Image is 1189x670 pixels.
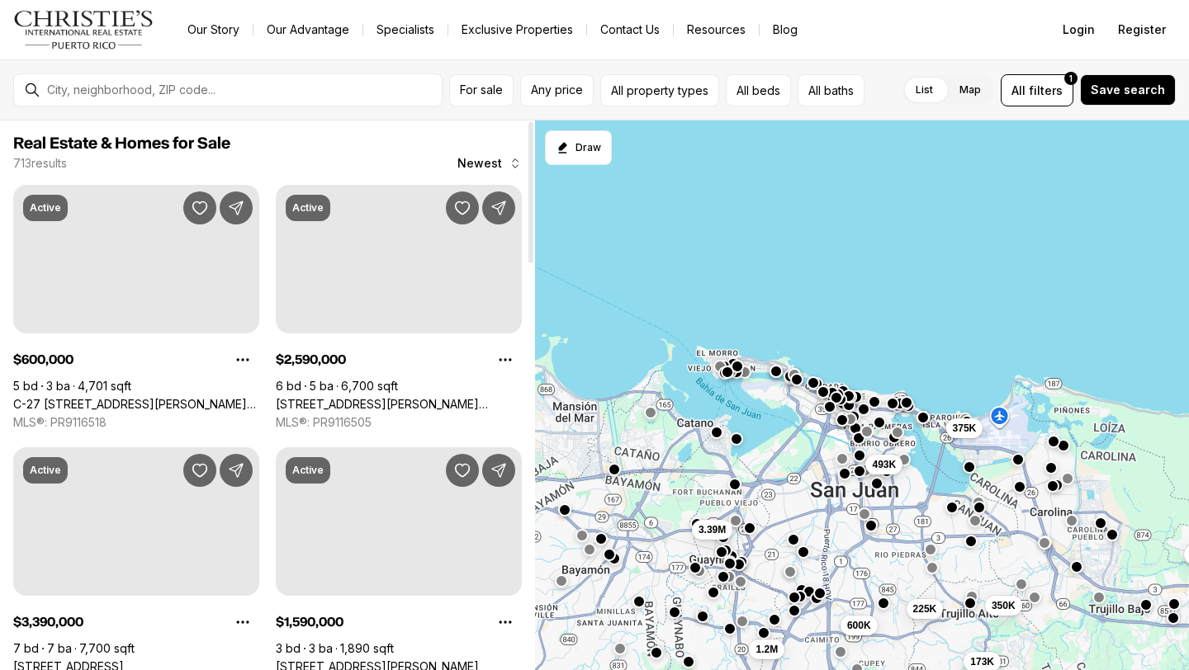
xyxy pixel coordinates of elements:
img: logo [13,10,154,50]
button: Share Property [220,454,253,487]
button: For sale [449,74,514,106]
span: For sale [460,83,503,97]
a: 152 CALLE LUNA, SAN JUAN PR, 00901 [276,397,522,412]
button: Save search [1080,74,1176,106]
span: Real Estate & Homes for Sale [13,135,230,152]
span: 600K [847,619,871,632]
button: Newest [448,147,532,180]
button: Property options [226,606,259,639]
a: Exclusive Properties [448,18,586,41]
p: 713 results [13,157,67,170]
button: Property options [489,606,522,639]
button: Share Property [482,191,515,224]
button: 1.2M [749,639,784,659]
button: Save Property: C-27 CALLE CALZADA C-27 URB EL REMANSO [183,191,216,224]
span: 3.39M [699,522,726,536]
span: Newest [457,157,502,170]
span: Any price [531,83,583,97]
span: 173K [970,655,994,668]
span: Register [1118,23,1166,36]
button: 493K [865,455,902,474]
a: C-27 CALLE CALZADA C-27 URB EL REMANSO, SAN JUAN PR, 00926 [13,397,259,412]
button: Save Property: 152 CALLE LUNA [446,191,479,224]
button: Any price [520,74,594,106]
span: 1 [1069,72,1073,85]
a: Our Story [174,18,253,41]
button: Save Property: 504 TINTILLO HILLS ESTATES RD [183,454,216,487]
p: Active [30,201,61,215]
button: All property types [600,74,719,106]
label: Map [946,75,994,105]
button: 3.39M [692,519,732,539]
p: Active [292,464,324,477]
button: Property options [226,343,259,376]
button: Start drawing [545,130,612,165]
p: Active [292,201,324,215]
button: Allfilters1 [1001,74,1073,106]
button: All beds [726,74,791,106]
span: All [1011,82,1026,99]
button: Save Property: 54 KING'S COURT ST #10B [446,454,479,487]
a: Blog [760,18,811,41]
button: Property options [489,343,522,376]
button: Share Property [482,454,515,487]
button: Login [1053,13,1105,46]
button: Share Property [220,191,253,224]
a: Our Advantage [253,18,362,41]
span: Login [1063,23,1095,36]
a: Resources [674,18,759,41]
button: 375K [946,418,983,438]
button: All baths [798,74,865,106]
span: 493K [872,458,896,471]
a: Specialists [363,18,448,41]
span: filters [1029,82,1063,99]
p: Active [30,464,61,477]
span: 375K [953,422,977,435]
span: Save search [1091,83,1165,97]
label: List [902,75,946,105]
button: 600K [841,616,878,635]
button: Register [1108,13,1176,46]
span: 1.2M [756,643,778,656]
button: Contact Us [587,18,673,41]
